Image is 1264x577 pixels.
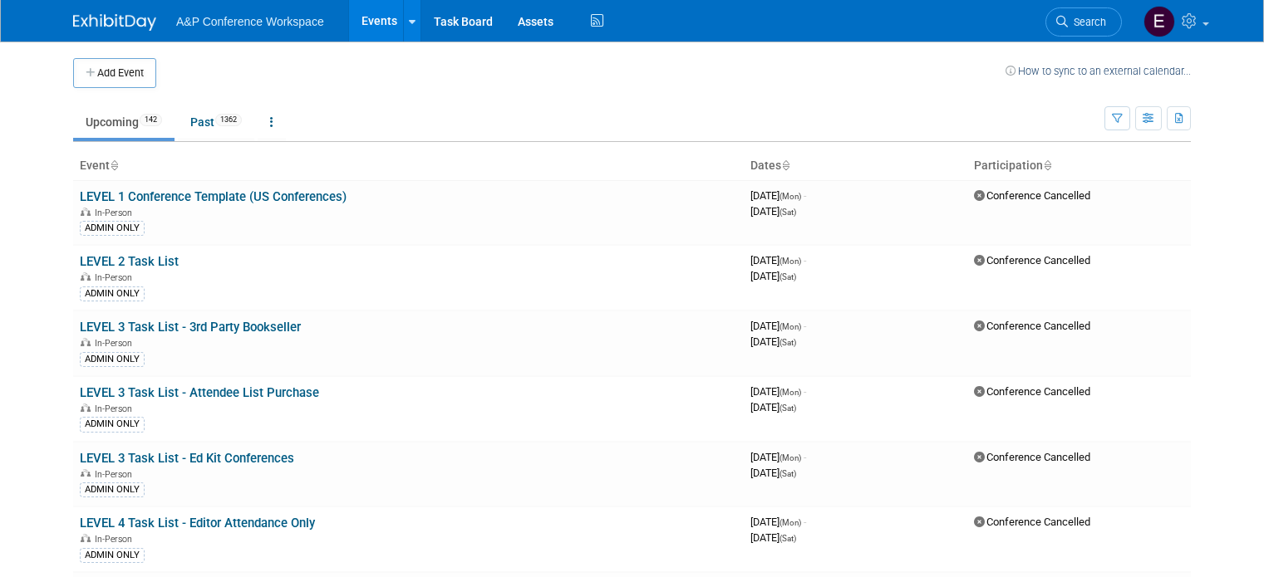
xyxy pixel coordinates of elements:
span: Conference Cancelled [974,451,1090,463]
span: (Sat) [780,534,796,543]
span: Search [1068,16,1106,28]
th: Dates [744,152,967,180]
img: In-Person Event [81,403,91,412]
a: Sort by Participation Type [1043,159,1051,172]
span: - [804,516,806,528]
a: Search [1045,7,1122,37]
div: ADMIN ONLY [80,548,145,563]
span: Conference Cancelled [974,385,1090,398]
span: - [804,189,806,202]
span: [DATE] [750,385,806,398]
span: (Mon) [780,257,801,266]
span: (Mon) [780,453,801,462]
img: In-Person Event [81,534,91,542]
img: ExhibitDay [73,14,156,31]
span: [DATE] [750,320,806,332]
span: In-Person [95,338,137,349]
a: LEVEL 2 Task List [80,254,179,269]
div: ADMIN ONLY [80,221,145,236]
a: LEVEL 3 Task List - Attendee List Purchase [80,385,319,400]
span: In-Person [95,208,137,218]
span: Conference Cancelled [974,254,1090,266]
div: ADMIN ONLY [80,352,145,367]
span: (Sat) [780,272,796,281]
a: Sort by Event Name [110,159,118,172]
span: (Sat) [780,469,796,478]
span: [DATE] [750,189,806,202]
img: In-Person Event [81,208,91,216]
span: [DATE] [750,516,806,528]
span: (Sat) [780,403,796,413]
a: Upcoming142 [73,106,175,138]
th: Participation [967,152,1191,180]
span: [DATE] [750,254,806,266]
span: (Mon) [780,322,801,331]
a: LEVEL 3 Task List - Ed Kit Conferences [80,451,294,466]
button: Add Event [73,58,156,88]
a: LEVEL 3 Task List - 3rd Party Bookseller [80,320,301,335]
div: ADMIN ONLY [80,286,145,301]
span: [DATE] [750,451,806,463]
span: 1362 [215,114,242,126]
span: In-Person [95,469,137,480]
span: (Mon) [780,388,801,397]
div: ADMIN ONLY [80,482,145,497]
div: ADMIN ONLY [80,417,145,432]
span: [DATE] [750,335,796,348]
a: LEVEL 4 Task List - Editor Attendance Only [80,516,315,531]
span: (Sat) [780,208,796,217]
a: Sort by Start Date [781,159,789,172]
span: Conference Cancelled [974,516,1090,528]
img: In-Person Event [81,338,91,346]
img: Emma Chonofsky [1144,6,1175,37]
span: Conference Cancelled [974,320,1090,332]
span: In-Person [95,534,137,545]
span: - [804,451,806,463]
span: (Sat) [780,338,796,347]
span: - [804,385,806,398]
span: [DATE] [750,531,796,544]
th: Event [73,152,744,180]
span: [DATE] [750,270,796,282]
img: In-Person Event [81,272,91,281]
span: A&P Conference Workspace [176,15,324,28]
a: How to sync to an external calendar... [1006,65,1191,77]
span: [DATE] [750,401,796,413]
a: LEVEL 1 Conference Template (US Conferences) [80,189,347,204]
span: 142 [140,114,162,126]
a: Past1362 [178,106,254,138]
span: In-Person [95,272,137,283]
span: Conference Cancelled [974,189,1090,202]
span: (Mon) [780,518,801,527]
img: In-Person Event [81,469,91,477]
span: In-Person [95,403,137,414]
span: (Mon) [780,192,801,201]
span: - [804,320,806,332]
span: [DATE] [750,205,796,218]
span: - [804,254,806,266]
span: [DATE] [750,467,796,479]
